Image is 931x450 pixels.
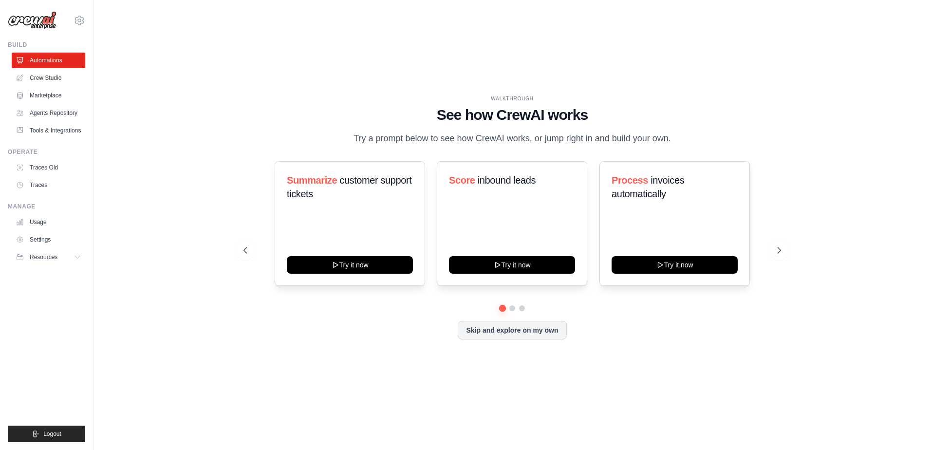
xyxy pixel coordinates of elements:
a: Traces [12,177,85,193]
button: Resources [12,249,85,265]
button: Try it now [449,256,575,274]
button: Try it now [612,256,738,274]
button: Logout [8,426,85,442]
span: Process [612,175,648,186]
span: customer support tickets [287,175,411,199]
a: Marketplace [12,88,85,103]
a: Agents Repository [12,105,85,121]
div: Manage [8,203,85,210]
span: Summarize [287,175,337,186]
a: Usage [12,214,85,230]
button: Try it now [287,256,413,274]
span: Resources [30,253,57,261]
a: Crew Studio [12,70,85,86]
span: inbound leads [478,175,536,186]
div: WALKTHROUGH [243,95,781,102]
span: Logout [43,430,61,438]
button: Skip and explore on my own [458,321,566,339]
h1: See how CrewAI works [243,106,781,124]
span: Score [449,175,475,186]
a: Tools & Integrations [12,123,85,138]
div: Operate [8,148,85,156]
div: Build [8,41,85,49]
p: Try a prompt below to see how CrewAI works, or jump right in and build your own. [349,131,676,146]
a: Traces Old [12,160,85,175]
a: Automations [12,53,85,68]
span: invoices automatically [612,175,684,199]
img: Logo [8,11,56,30]
a: Settings [12,232,85,247]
